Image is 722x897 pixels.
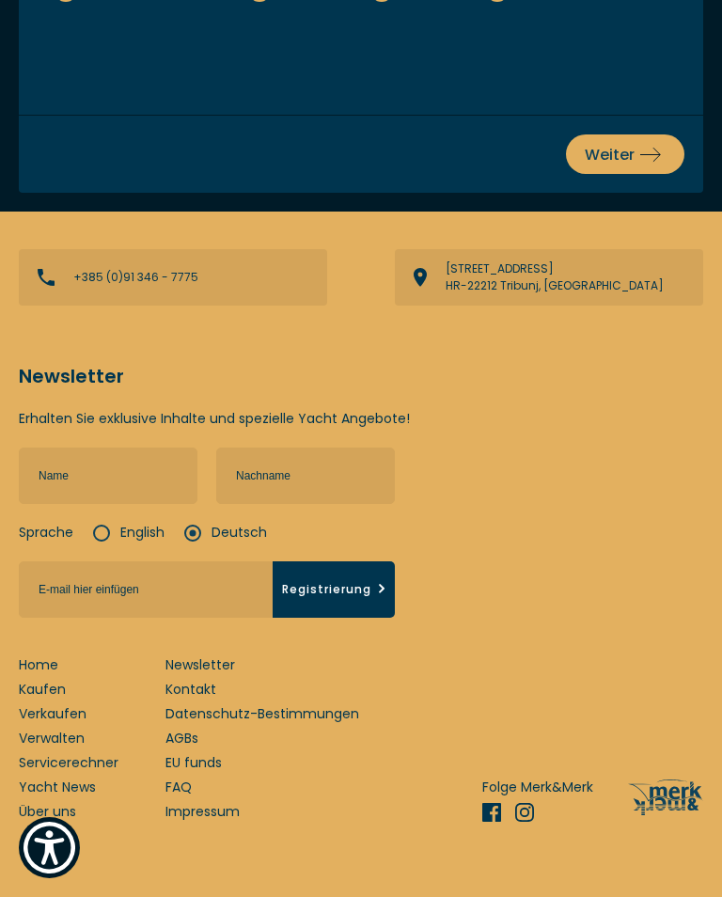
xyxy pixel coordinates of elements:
button: Registrierung [273,561,395,618]
input: Nachname [216,448,395,504]
a: Kaufen [19,680,66,700]
a: Newsletter [165,655,235,675]
a: Yacht News [19,778,96,797]
a: Kontakt [165,680,216,700]
a: EU funds [165,753,222,773]
p: Folge Merk&Merk [482,778,604,797]
a: Über uns [19,802,76,822]
a: Home [19,655,58,675]
a: Verkaufen [19,704,86,724]
a: +385 (0)91 346 - 7775 [73,269,198,285]
button: Show Accessibility Preferences [19,817,80,878]
a: Impressum [165,802,240,822]
label: Deutsch [183,523,267,543]
strong: Sprache [19,523,73,543]
a: Instagram [515,803,548,822]
a: FAQ [165,778,192,797]
p: Erhalten Sie exklusive Inhalte und spezielle Yacht Angebote! [19,409,703,429]
input: Name [19,448,197,504]
button: Weiter [566,134,684,174]
span: Weiter [585,143,666,166]
a: AGBs [165,729,198,748]
a: Datenschutz-Bestimmungen [165,704,359,724]
a: Facebook [482,803,515,822]
a: View directions on a map [395,249,703,306]
input: E-mail hier einfügen [19,561,273,618]
label: English [92,523,165,543]
a: Verwalten [19,729,85,748]
h5: Newsletter [19,362,703,390]
a: Servicerechner [19,753,118,773]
